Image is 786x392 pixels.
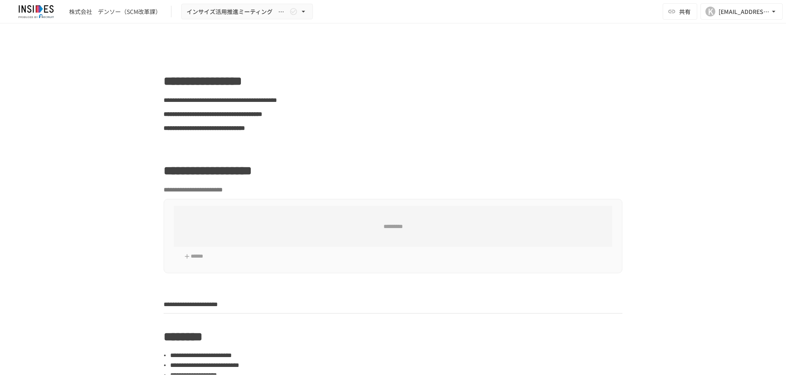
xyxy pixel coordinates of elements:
[187,7,288,17] span: インサイズ活用推進ミーティング ～2回目～
[719,7,770,17] div: [EMAIL_ADDRESS][DOMAIN_NAME]
[705,7,715,16] div: K
[700,3,783,20] button: K[EMAIL_ADDRESS][DOMAIN_NAME]
[10,5,62,18] img: JmGSPSkPjKwBq77AtHmwC7bJguQHJlCRQfAXtnx4WuV
[181,4,313,20] button: インサイズ活用推進ミーティング ～2回目～
[679,7,691,16] span: 共有
[663,3,697,20] button: 共有
[69,7,161,16] div: 株式会社 デンソー（SCM改革課）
